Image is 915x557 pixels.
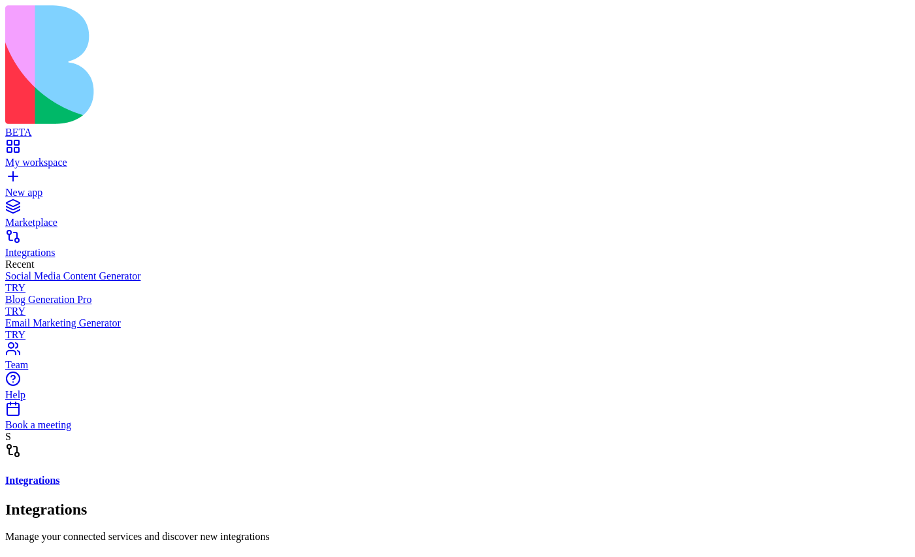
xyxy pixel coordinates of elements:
p: Manage your connected services and discover new integrations [5,531,910,543]
a: Integrations [5,475,910,486]
div: Blog Generation Pro [5,294,910,306]
div: Team [5,359,910,371]
div: TRY [5,306,910,317]
span: S [5,431,11,442]
a: New app [5,175,910,199]
a: Marketplace [5,205,910,229]
div: Help [5,389,910,401]
a: Help [5,377,910,401]
div: Marketplace [5,217,910,229]
a: BETA [5,115,910,138]
img: logo [5,5,530,124]
div: Book a meeting [5,419,910,431]
div: My workspace [5,157,910,168]
div: Email Marketing Generator [5,317,910,329]
a: My workspace [5,145,910,168]
div: New app [5,187,910,199]
a: Email Marketing GeneratorTRY [5,317,910,341]
a: Book a meeting [5,407,910,431]
a: Integrations [5,235,910,259]
div: TRY [5,282,910,294]
div: TRY [5,329,910,341]
h2: Integrations [5,501,910,518]
span: Recent [5,259,34,270]
div: Social Media Content Generator [5,270,910,282]
a: Team [5,347,910,371]
a: Social Media Content GeneratorTRY [5,270,910,294]
a: Blog Generation ProTRY [5,294,910,317]
div: BETA [5,127,910,138]
div: Integrations [5,247,910,259]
